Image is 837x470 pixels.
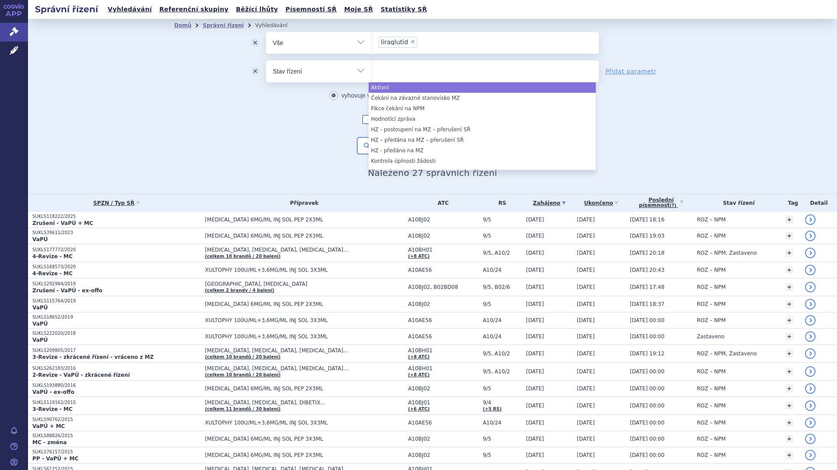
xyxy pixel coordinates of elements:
[785,249,793,257] a: +
[408,333,478,340] span: A10AE56
[805,315,816,326] a: detail
[781,194,801,212] th: Tag
[630,217,665,223] span: [DATE] 18:16
[205,407,281,411] a: (celkem 11 brandů / 30 balení)
[32,347,200,354] p: SUKLS209805/2017
[805,331,816,342] a: detail
[483,333,522,340] span: A10/24
[404,194,478,212] th: ATC
[32,365,200,372] p: SUKLS262183/2016
[577,233,595,239] span: [DATE]
[408,247,478,253] span: A10BH01
[526,452,544,458] span: [DATE]
[805,231,816,241] a: detail
[483,351,522,357] span: 9/5, A10/2
[630,386,665,392] span: [DATE] 00:00
[408,436,478,442] span: A10BJ02
[697,284,726,290] span: ROZ – NPM
[526,386,544,392] span: [DATE]
[630,333,665,340] span: [DATE] 00:00
[105,4,155,15] a: Vyhledávání
[526,403,544,409] span: [DATE]
[483,400,522,406] span: 9/4
[483,386,522,392] span: 9/5
[32,449,200,455] p: SUKLS76157/2015
[805,417,816,428] a: detail
[205,217,404,223] span: [MEDICAL_DATA] 6MG/ML INJ SOL PEP 2X3ML
[408,386,478,392] span: A10BJ02
[408,267,478,273] span: A10AE56
[670,203,676,208] abbr: (?)
[32,247,200,253] p: SUKLS177772/2020
[630,403,665,409] span: [DATE] 00:00
[526,351,544,357] span: [DATE]
[205,365,404,372] span: [MEDICAL_DATA], [MEDICAL_DATA], [MEDICAL_DATA]…
[369,166,596,177] li: Neuvedeno
[785,266,793,274] a: +
[483,217,522,223] span: 9/5
[697,301,726,307] span: ROZ – NPM
[408,452,478,458] span: A10BJ02
[32,288,102,294] strong: Zrušení - VaPÚ - ex-offo
[577,403,595,409] span: [DATE]
[205,317,404,323] span: XULTOPHY 100U/ML+3,6MG/ML INJ SOL 3X3ML
[697,368,726,375] span: ROZ – NPM
[483,368,522,375] span: 9/5, A10/2
[203,22,244,28] a: Správní řízení
[785,316,793,324] a: +
[630,452,665,458] span: [DATE] 00:00
[369,124,596,135] li: HZ - postoupení na MZ – přerušení SŘ
[697,436,726,442] span: ROZ – NPM
[526,233,544,239] span: [DATE]
[693,194,781,212] th: Stav řízení
[630,267,665,273] span: [DATE] 20:43
[697,233,726,239] span: ROZ – NPM
[697,452,726,458] span: ROZ – NPM
[205,400,404,406] span: [MEDICAL_DATA], [MEDICAL_DATA], DIBETIX…
[32,314,200,320] p: SUKLS18652/2019
[205,420,404,426] span: XULTOPHY 100U/ML+3,6MG/ML INJ SOL 3X3ML
[157,4,231,15] a: Referenční skupiny
[785,419,793,427] a: +
[329,89,416,102] label: vyhovuje všem podmínkám
[205,386,404,392] span: [MEDICAL_DATA] 6MG/ML INJ SOL PEP 2X3ML
[801,194,837,212] th: Detail
[205,247,404,253] span: [MEDICAL_DATA], [MEDICAL_DATA], [MEDICAL_DATA]…
[526,317,544,323] span: [DATE]
[378,4,429,15] a: Statistiky SŘ
[32,389,74,395] strong: VaPÚ - ex-offo
[697,333,724,340] span: Zastaveno
[630,250,665,256] span: [DATE] 20:18
[630,436,665,442] span: [DATE] 00:00
[526,436,544,442] span: [DATE]
[526,217,544,223] span: [DATE]
[32,298,200,304] p: SUKLS115764/2019
[32,197,200,209] a: SPZN / Typ SŘ
[408,372,429,377] a: (+8 ATC)
[697,403,726,409] span: ROZ – NPM
[174,22,191,28] a: Domů
[805,265,816,275] a: detail
[630,284,665,290] span: [DATE] 17:48
[205,301,404,307] span: [MEDICAL_DATA] 6MG/ML INJ SOL PEP 2X3ML
[32,439,67,445] strong: MC - změna
[785,402,793,410] a: +
[785,333,793,340] a: +
[205,452,404,458] span: [MEDICAL_DATA] 6MG/ML INJ SOL PEP 2X3ML
[205,254,281,259] a: (celkem 10 brandů / 20 balení)
[32,354,154,360] strong: 3-Revize - zkrácené řízení - vráceno z MZ
[526,301,544,307] span: [DATE]
[28,3,105,15] h2: Správní řízení
[32,321,48,327] strong: VaPÚ
[785,232,793,240] a: +
[785,451,793,459] a: +
[577,217,595,223] span: [DATE]
[483,250,522,256] span: 9/5, A10/2
[283,4,339,15] a: Písemnosti SŘ
[785,350,793,358] a: +
[205,288,274,293] a: (celkem 2 brandy / 4 balení)
[200,194,404,212] th: Přípravek
[205,372,281,377] a: (celkem 10 brandů / 20 balení)
[805,282,816,292] a: detail
[205,333,404,340] span: XULTOPHY 100U/ML+3,6MG/ML INJ SOL 3X3ML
